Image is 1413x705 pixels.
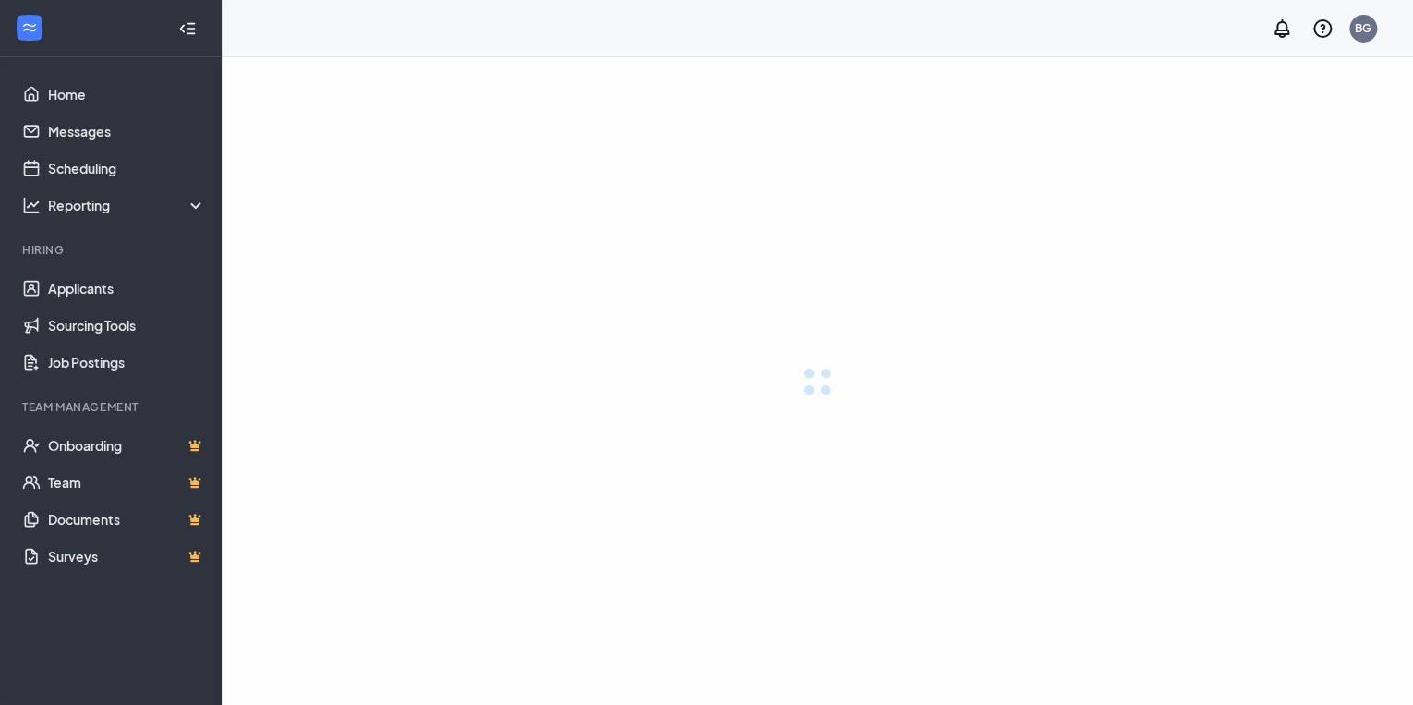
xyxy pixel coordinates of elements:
[48,464,206,501] a: TeamCrown
[48,427,206,464] a: OnboardingCrown
[48,270,206,307] a: Applicants
[48,538,206,575] a: SurveysCrown
[1355,20,1371,36] div: BG
[178,19,197,38] svg: Collapse
[48,113,206,150] a: Messages
[48,344,206,381] a: Job Postings
[22,196,41,214] svg: Analysis
[20,18,39,37] svg: WorkstreamLogo
[48,501,206,538] a: DocumentsCrown
[48,76,206,113] a: Home
[1311,18,1334,40] svg: QuestionInfo
[48,307,206,344] a: Sourcing Tools
[22,399,202,415] div: Team Management
[48,150,206,187] a: Scheduling
[48,196,207,214] div: Reporting
[22,242,202,258] div: Hiring
[1271,18,1293,40] svg: Notifications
